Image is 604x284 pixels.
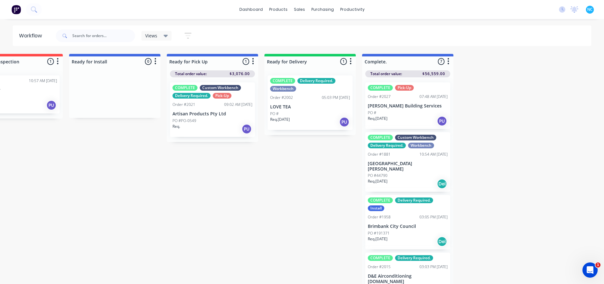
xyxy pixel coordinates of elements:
div: Del [437,179,447,189]
a: dashboard [236,5,266,14]
div: Order #1958 [368,214,391,220]
span: Total order value: [370,71,402,77]
div: PU [242,124,252,134]
p: PO #191371 [368,230,390,236]
div: Delivery Required. [395,255,433,261]
div: Delivery Required. [297,78,335,84]
div: sales [291,5,308,14]
div: COMPLETECustom WorkbenchDelivery Required.WorkbenchOrder #188110:54 AM [DATE][GEOGRAPHIC_DATA][PE... [365,132,450,192]
div: COMPLETE [270,78,295,84]
div: purchasing [308,5,337,14]
div: 07:48 AM [DATE] [419,94,448,100]
p: Req. [DATE] [368,236,387,242]
div: Workbench [270,86,296,92]
div: PU [339,117,349,127]
div: Workflow [19,32,45,40]
div: COMPLETEPick-UpOrder #202707:48 AM [DATE][PERSON_NAME] Building ServicesPO #Req.[DATE]PU [365,82,450,129]
p: PO # [368,110,376,116]
span: $3,076.00 [230,71,250,77]
div: 03:05 PM [DATE] [419,214,448,220]
div: COMPLETE [368,85,393,91]
div: PU [437,116,447,126]
div: Pick-Up [213,93,231,99]
p: [GEOGRAPHIC_DATA][PERSON_NAME] [368,161,448,172]
div: PU [46,100,56,110]
div: Install [368,205,384,211]
p: LOVE TEA [270,104,350,110]
p: Artisan Products Pty Ltd [172,111,252,117]
div: COMPLETE [368,197,393,203]
div: Order #2027 [368,94,391,100]
div: 09:02 AM [DATE] [224,102,252,107]
div: Custom Workbench [200,85,241,91]
div: Delivery Required. [395,197,433,203]
div: Order #2002 [270,95,293,100]
div: COMPLETE [172,85,198,91]
div: Order #1881 [368,152,391,157]
div: Delivery Required. [368,143,406,148]
p: PO # [270,111,279,117]
iframe: Intercom live chat [582,262,598,278]
div: Delivery Required. [172,93,211,99]
p: Req. [172,124,180,129]
div: 03:03 PM [DATE] [419,264,448,270]
span: 1 [595,262,601,268]
span: $56,559.00 [422,71,445,77]
div: 10:54 AM [DATE] [419,152,448,157]
div: Order #2021 [172,102,195,107]
div: COMPLETECustom WorkbenchDelivery Required.Pick-UpOrder #202109:02 AM [DATE]Artisan Products Pty L... [170,82,255,137]
span: Total order value: [175,71,207,77]
span: NC [587,7,593,12]
div: COMPLETEDelivery Required.WorkbenchOrder #200205:03 PM [DATE]LOVE TEAPO #Req.[DATE]PU [268,75,353,130]
div: COMPLETE [368,255,393,261]
div: productivity [337,5,368,14]
p: PO #44790 [368,173,387,178]
img: Factory [11,5,21,14]
p: Brimbank City Council [368,224,448,229]
p: PO #PO-0549 [172,118,196,124]
div: Del [437,236,447,247]
p: [PERSON_NAME] Building Services [368,103,448,109]
div: COMPLETEDelivery Required.InstallOrder #195803:05 PM [DATE]Brimbank City CouncilPO #191371Req.[DA... [365,195,450,249]
div: COMPLETE [368,135,393,140]
p: Req. [DATE] [270,117,290,122]
div: 05:03 PM [DATE] [322,95,350,100]
span: Views [145,32,157,39]
p: Req. [DATE] [368,178,387,184]
input: Search for orders... [72,29,135,42]
div: 10:57 AM [DATE] [29,78,57,84]
div: Workbench [408,143,434,148]
div: Pick-Up [395,85,414,91]
div: Custom Workbench [395,135,436,140]
div: products [266,5,291,14]
div: Order #2015 [368,264,391,270]
p: Req. [DATE] [368,116,387,121]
